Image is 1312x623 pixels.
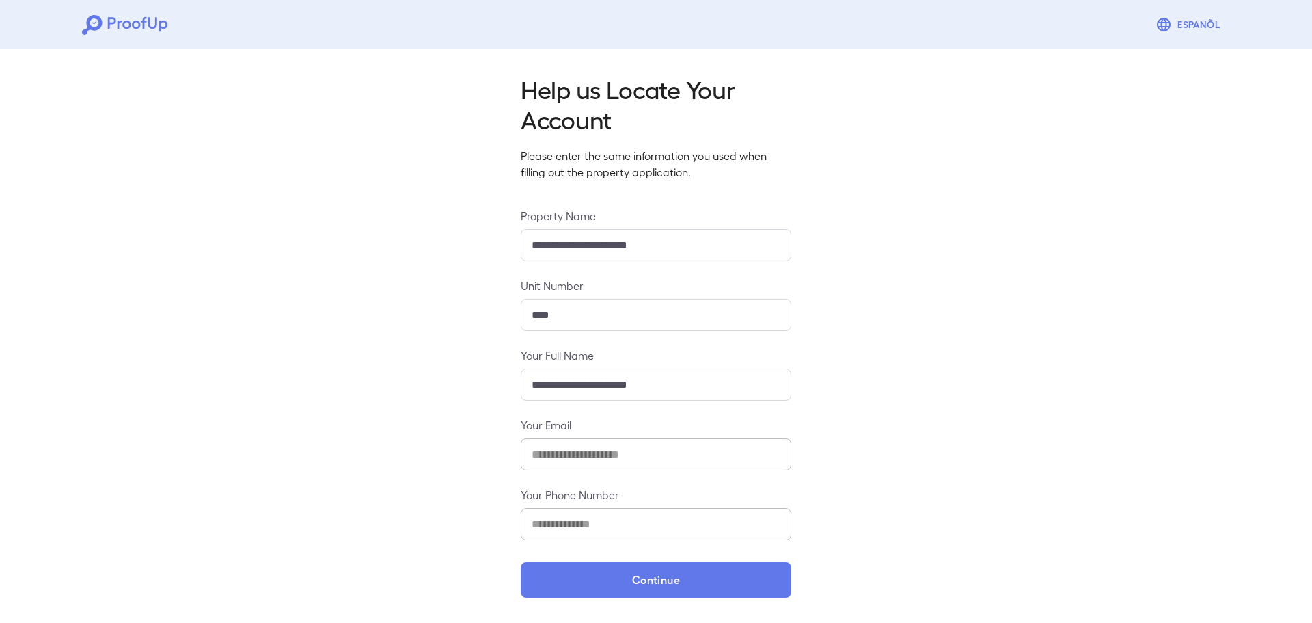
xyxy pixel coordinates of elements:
button: Espanõl [1150,11,1230,38]
label: Unit Number [521,278,791,293]
p: Please enter the same information you used when filling out the property application. [521,148,791,181]
label: Your Full Name [521,347,791,363]
label: Property Name [521,208,791,224]
label: Your Phone Number [521,487,791,503]
label: Your Email [521,417,791,433]
button: Continue [521,562,791,598]
h2: Help us Locate Your Account [521,74,791,134]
